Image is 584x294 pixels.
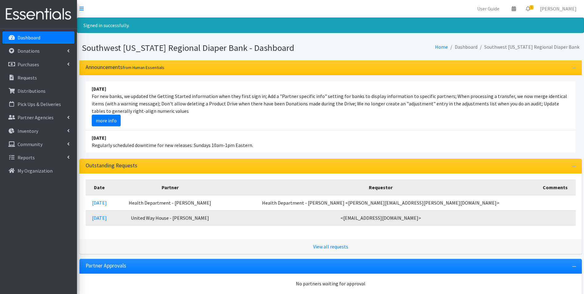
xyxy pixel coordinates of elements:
[2,151,75,164] a: Reports
[113,210,227,225] td: United Way House - [PERSON_NAME]
[18,35,40,41] p: Dashboard
[86,263,126,269] h3: Partner Approvals
[86,280,576,287] div: No partners waiting for approval
[227,210,535,225] td: <[EMAIL_ADDRESS][DOMAIN_NAME]>
[86,130,576,153] li: Regularly scheduled downtime for new releases: Sundays 10am-1pm Eastern.
[2,58,75,71] a: Purchases
[2,125,75,137] a: Inventory
[86,81,576,130] li: For new banks, we updated the Getting Started information when they first sign in; Add a "Partner...
[530,5,534,10] span: 1
[113,180,227,195] th: Partner
[18,154,35,161] p: Reports
[227,195,535,210] td: Health Department - [PERSON_NAME] <[PERSON_NAME][EMAIL_ADDRESS][PERSON_NAME][DOMAIN_NAME]>
[2,138,75,150] a: Community
[313,243,348,250] a: View all requests
[521,2,535,15] a: 1
[2,31,75,44] a: Dashboard
[18,61,39,67] p: Purchases
[18,75,37,81] p: Requests
[227,180,535,195] th: Requestor
[82,43,328,53] h1: Southwest [US_STATE] Regional Diaper Bank - Dashboard
[2,85,75,97] a: Distributions
[18,48,40,54] p: Donations
[18,101,61,107] p: Pick Ups & Deliveries
[2,111,75,124] a: Partner Agencies
[92,86,106,92] strong: [DATE]
[92,135,106,141] strong: [DATE]
[477,43,579,51] li: Southwest [US_STATE] Regional Diaper Bank
[2,98,75,110] a: Pick Ups & Deliveries
[472,2,504,15] a: User Guide
[435,44,448,50] a: Home
[92,215,107,221] a: [DATE]
[92,200,107,206] a: [DATE]
[77,18,584,33] div: Signed in successfully.
[448,43,477,51] li: Dashboard
[18,114,54,120] p: Partner Agencies
[113,195,227,210] td: Health Department - [PERSON_NAME]
[18,141,42,147] p: Community
[18,128,38,134] p: Inventory
[2,4,75,25] img: HumanEssentials
[2,45,75,57] a: Donations
[86,64,164,71] h3: Announcements
[123,65,164,70] small: from Human Essentials
[2,165,75,177] a: My Organization
[18,168,53,174] p: My Organization
[86,162,137,169] h3: Outstanding Requests
[535,2,582,15] a: [PERSON_NAME]
[535,180,575,195] th: Comments
[86,180,114,195] th: Date
[2,71,75,84] a: Requests
[18,88,46,94] p: Distributions
[92,115,121,126] a: more info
